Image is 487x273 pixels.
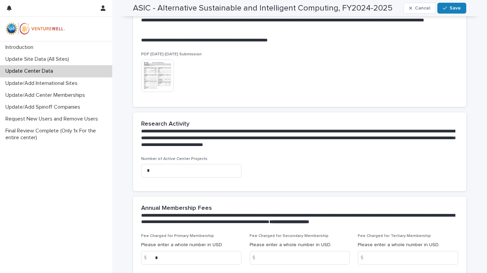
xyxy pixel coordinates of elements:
p: Update/Add Center Memberships [3,92,90,98]
p: Update Site Data (All Sites) [3,56,74,62]
button: Save [437,3,466,14]
span: Number of Active Center Projects [141,157,207,161]
div: $ [141,251,155,265]
span: PDF [DATE]-[DATE] Submission [141,52,202,56]
p: Please enter a whole number in USD. [250,241,350,249]
span: Cancel [415,6,430,11]
p: Introduction [3,44,39,51]
p: Request New Users and Remove Users [3,116,103,122]
h2: Research Activity [141,121,189,128]
img: mWhVGmOKROS2pZaMU8FQ [5,22,65,36]
p: Please enter a whole number in USD. [141,241,241,249]
span: Fee Charged for Secondary Membership [250,234,329,238]
p: Please enter a whole number in USD. [358,241,458,249]
span: Fee Charged for Tertiary Membership [358,234,431,238]
p: Update Center Data [3,68,58,74]
span: Save [450,6,461,11]
p: Update/Add Spinoff Companies [3,104,86,110]
span: Fee Charged for Primary Membership [141,234,214,238]
h2: ASIC - Alternative Sustainable and Intelligent Computing, FY2024-2025 [133,3,392,13]
div: $ [358,251,371,265]
h2: Annual Membership Fees [141,205,212,212]
p: Update/Add International Sites [3,80,83,87]
p: Final Review Complete (Only 1x For the entire center) [3,128,112,141]
div: $ [250,251,263,265]
button: Cancel [403,3,436,14]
